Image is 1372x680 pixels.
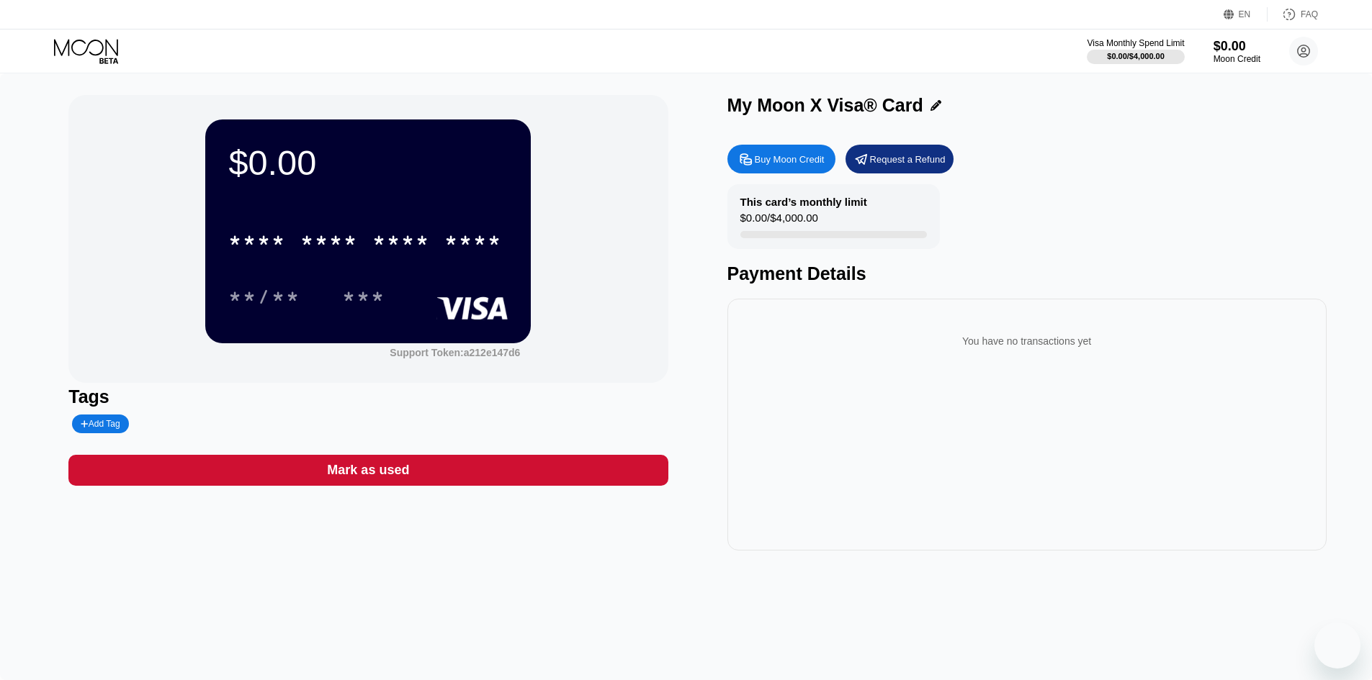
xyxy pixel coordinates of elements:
iframe: Bouton de lancement de la fenêtre de messagerie [1314,622,1360,668]
div: Visa Monthly Spend Limit [1087,38,1184,48]
div: $0.00 / $4,000.00 [1107,52,1165,60]
div: You have no transactions yet [739,321,1315,361]
div: Request a Refund [846,145,954,173]
div: Buy Moon Credit [727,145,835,173]
div: My Moon X Visa® Card [727,95,923,116]
div: Request a Refund [870,153,946,166]
div: $0.00 [1214,39,1260,54]
div: Payment Details [727,263,1327,284]
div: Add Tag [72,414,128,433]
div: Mark as used [68,455,668,486]
div: $0.00 / $4,000.00 [740,212,818,231]
div: Mark as used [327,462,409,479]
div: Tags [68,386,668,407]
div: EN [1239,9,1251,19]
div: Buy Moon Credit [755,153,825,166]
div: $0.00Moon Credit [1214,39,1260,64]
div: Visa Monthly Spend Limit$0.00/$4,000.00 [1087,38,1184,64]
div: Support Token:a212e147d6 [390,347,520,358]
div: Moon Credit [1214,54,1260,64]
div: EN [1224,7,1268,22]
div: FAQ [1268,7,1318,22]
div: This card’s monthly limit [740,196,867,208]
div: FAQ [1301,9,1318,19]
div: $0.00 [228,142,508,183]
div: Support Token: a212e147d6 [390,347,520,358]
div: Add Tag [81,419,120,429]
